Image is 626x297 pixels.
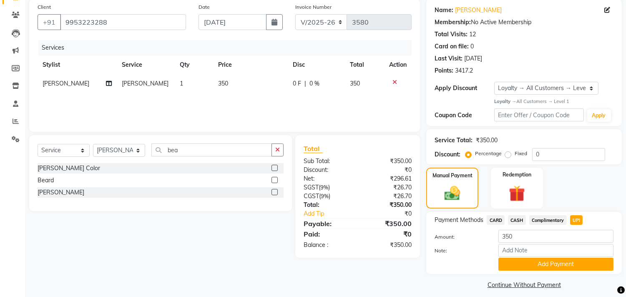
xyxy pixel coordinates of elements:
[498,230,613,243] input: Amount
[504,184,530,204] img: _gift.svg
[487,215,505,225] span: CARD
[297,229,358,239] div: Paid:
[435,216,483,224] span: Payment Methods
[476,136,498,145] div: ₹350.00
[428,247,492,254] label: Note:
[38,176,54,185] div: Beard
[358,241,418,249] div: ₹350.00
[358,201,418,209] div: ₹350.00
[358,192,418,201] div: ₹26.70
[428,233,492,241] label: Amount:
[297,219,358,229] div: Payable:
[515,150,527,157] label: Fixed
[304,144,323,153] span: Total
[529,215,567,225] span: Complimentary
[297,174,358,183] div: Net:
[358,157,418,166] div: ₹350.00
[320,184,328,191] span: 9%
[151,143,272,156] input: Search or Scan
[295,3,332,11] label: Invoice Number
[38,188,84,197] div: [PERSON_NAME]
[218,80,228,87] span: 350
[297,166,358,174] div: Discount:
[358,183,418,192] div: ₹26.70
[293,79,301,88] span: 0 F
[38,55,117,74] th: Stylist
[368,209,418,218] div: ₹0
[38,40,418,55] div: Services
[38,3,51,11] label: Client
[358,219,418,229] div: ₹350.00
[288,55,345,74] th: Disc
[455,66,473,75] div: 3417.2
[345,55,385,74] th: Total
[309,79,319,88] span: 0 %
[435,66,453,75] div: Points:
[38,14,61,30] button: +91
[358,166,418,174] div: ₹0
[503,171,531,179] label: Redemption
[297,201,358,209] div: Total:
[455,6,502,15] a: [PERSON_NAME]
[175,55,213,74] th: Qty
[435,111,494,120] div: Coupon Code
[60,14,186,30] input: Search by Name/Mobile/Email/Code
[435,136,473,145] div: Service Total:
[38,164,100,173] div: [PERSON_NAME] Color
[213,55,288,74] th: Price
[464,54,482,63] div: [DATE]
[498,258,613,271] button: Add Payment
[122,80,169,87] span: [PERSON_NAME]
[304,184,319,191] span: SGST
[350,80,360,87] span: 350
[297,192,358,201] div: ( )
[587,109,611,122] button: Apply
[358,174,418,183] div: ₹296.61
[494,98,613,105] div: All Customers → Level 1
[117,55,175,74] th: Service
[435,84,494,93] div: Apply Discount
[304,192,319,200] span: CGST
[43,80,89,87] span: [PERSON_NAME]
[321,193,329,199] span: 9%
[432,172,473,179] label: Manual Payment
[304,79,306,88] span: |
[435,150,460,159] div: Discount:
[435,18,613,27] div: No Active Membership
[297,183,358,192] div: ( )
[180,80,183,87] span: 1
[435,30,468,39] div: Total Visits:
[297,209,368,218] a: Add Tip
[358,229,418,239] div: ₹0
[384,55,412,74] th: Action
[199,3,210,11] label: Date
[570,215,583,225] span: UPI
[440,184,465,202] img: _cash.svg
[435,42,469,51] div: Card on file:
[475,150,502,157] label: Percentage
[435,6,453,15] div: Name:
[498,244,613,257] input: Add Note
[297,241,358,249] div: Balance :
[428,281,620,289] a: Continue Without Payment
[508,215,526,225] span: CASH
[469,30,476,39] div: 12
[297,157,358,166] div: Sub Total:
[494,98,516,104] strong: Loyalty →
[435,54,463,63] div: Last Visit:
[494,108,583,121] input: Enter Offer / Coupon Code
[470,42,474,51] div: 0
[435,18,471,27] div: Membership:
